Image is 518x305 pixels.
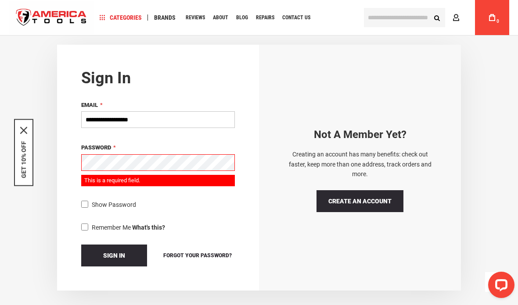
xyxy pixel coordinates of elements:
[163,252,232,259] span: Forgot Your Password?
[20,141,27,178] button: GET 10% OFF
[9,1,94,34] img: America Tools
[232,12,252,24] a: Blog
[81,245,147,266] button: Sign In
[236,15,248,20] span: Blog
[96,12,146,24] a: Categories
[283,149,437,179] p: Creating an account has many benefits: check out faster, keep more than one address, track orders...
[496,19,499,24] span: 0
[20,127,27,134] button: Close
[81,144,111,151] span: Password
[328,198,392,205] span: Create an Account
[481,268,518,305] iframe: LiveChat chat widget
[213,15,228,20] span: About
[252,12,278,24] a: Repairs
[186,15,205,20] span: Reviews
[182,12,209,24] a: Reviews
[317,190,403,212] a: Create an Account
[154,14,176,21] span: Brands
[160,251,235,260] a: Forgot Your Password?
[256,15,274,20] span: Repairs
[20,127,27,134] svg: close icon
[92,224,131,231] span: Remember Me
[100,14,142,21] span: Categories
[81,102,98,108] span: Email
[103,252,125,259] span: Sign In
[9,1,94,34] a: store logo
[81,175,235,187] div: This is a required field.
[428,9,445,26] button: Search
[150,12,180,24] a: Brands
[81,69,131,87] strong: Sign in
[92,201,136,208] span: Show Password
[278,12,314,24] a: Contact Us
[282,15,310,20] span: Contact Us
[132,224,165,231] strong: What's this?
[209,12,232,24] a: About
[314,128,406,141] strong: Not a Member yet?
